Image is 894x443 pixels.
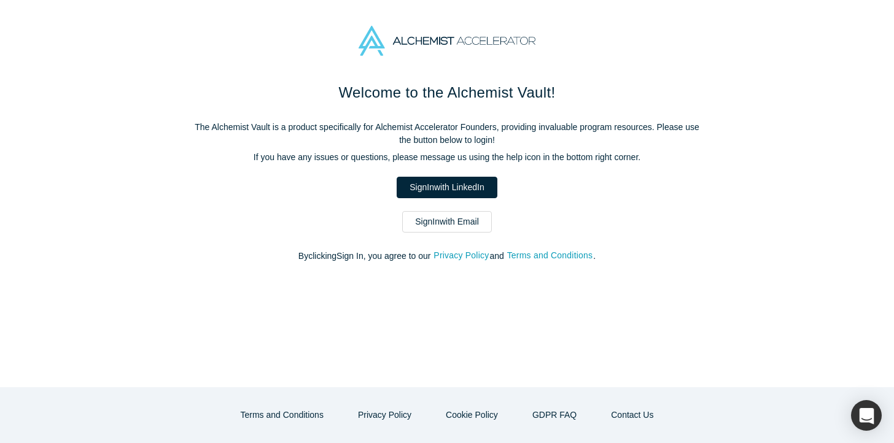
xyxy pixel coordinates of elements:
[507,248,594,263] button: Terms and Conditions
[189,82,705,104] h1: Welcome to the Alchemist Vault!
[598,404,666,426] button: Contact Us
[397,177,497,198] a: SignInwith LinkedIn
[345,404,424,426] button: Privacy Policy
[189,151,705,164] p: If you have any issues or questions, please message us using the help icon in the bottom right co...
[228,404,336,426] button: Terms and Conditions
[433,248,489,263] button: Privacy Policy
[359,26,535,56] img: Alchemist Accelerator Logo
[519,404,589,426] a: GDPR FAQ
[433,404,511,426] button: Cookie Policy
[189,250,705,263] p: By clicking Sign In , you agree to our and .
[402,211,492,233] a: SignInwith Email
[189,121,705,147] p: The Alchemist Vault is a product specifically for Alchemist Accelerator Founders, providing inval...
